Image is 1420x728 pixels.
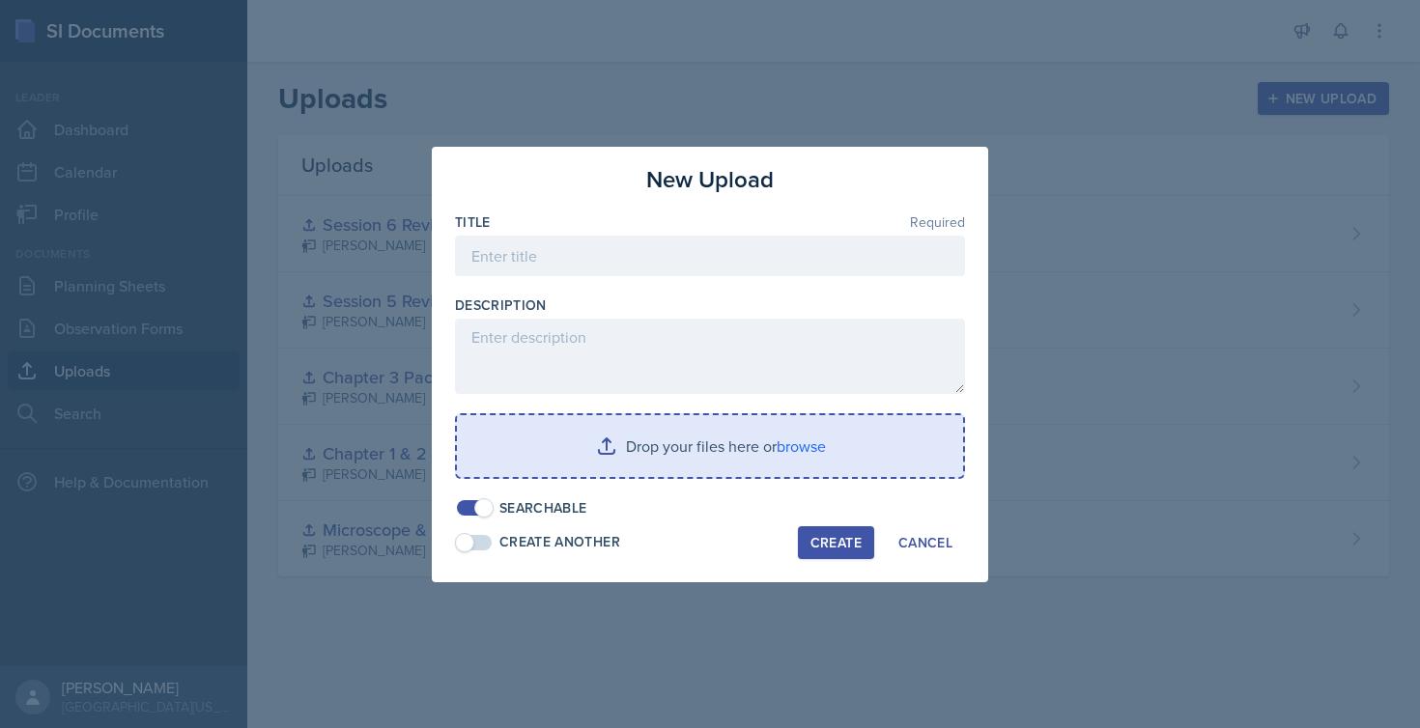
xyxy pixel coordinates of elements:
label: Description [455,295,547,315]
div: Create Another [499,532,620,552]
div: Create [810,535,862,550]
button: Create [798,526,874,559]
label: Title [455,212,491,232]
h3: New Upload [646,162,774,197]
button: Cancel [886,526,965,559]
input: Enter title [455,236,965,276]
span: Required [910,215,965,229]
div: Searchable [499,498,587,518]
div: Cancel [898,535,952,550]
